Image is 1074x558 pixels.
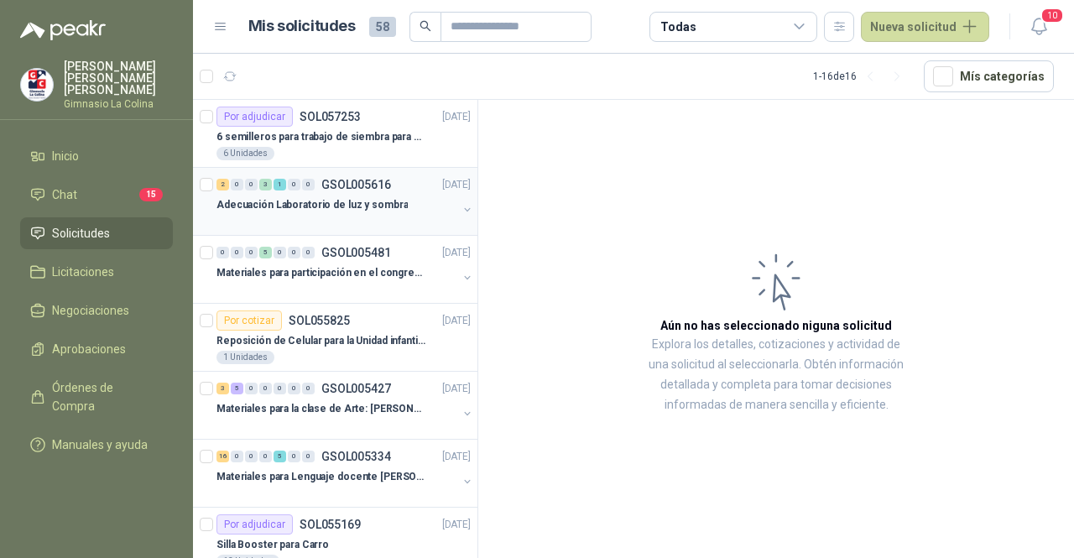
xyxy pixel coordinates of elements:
[660,18,696,36] div: Todas
[216,242,474,296] a: 0 0 0 5 0 0 0 GSOL005481[DATE] Materiales para participación en el congreso, UI
[442,109,471,125] p: [DATE]
[300,519,361,530] p: SOL055169
[646,335,906,415] p: Explora los detalles, cotizaciones y actividad de una solicitud al seleccionarla. Obtén informaci...
[216,383,229,394] div: 3
[216,265,425,281] p: Materiales para participación en el congreso, UI
[288,179,300,190] div: 0
[216,247,229,258] div: 0
[274,247,286,258] div: 0
[20,295,173,326] a: Negociaciones
[52,378,157,415] span: Órdenes de Compra
[302,451,315,462] div: 0
[302,179,315,190] div: 0
[216,197,408,213] p: Adecuación Laboratorio de luz y sombra
[64,99,173,109] p: Gimnasio La Colina
[420,20,431,32] span: search
[259,451,272,462] div: 0
[216,129,425,145] p: 6 semilleros para trabajo de siembra para estudiantes en la granja
[289,315,350,326] p: SOL055825
[259,383,272,394] div: 0
[52,185,77,204] span: Chat
[274,179,286,190] div: 1
[216,401,425,417] p: Materiales para la clase de Arte: [PERSON_NAME]
[924,60,1054,92] button: Mís categorías
[193,100,477,168] a: Por adjudicarSOL057253[DATE] 6 semilleros para trabajo de siembra para estudiantes en la granja6 ...
[52,435,148,454] span: Manuales y ayuda
[52,147,79,165] span: Inicio
[274,383,286,394] div: 0
[216,351,274,364] div: 1 Unidades
[64,60,173,96] p: [PERSON_NAME] [PERSON_NAME] [PERSON_NAME]
[813,63,910,90] div: 1 - 16 de 16
[231,247,243,258] div: 0
[216,107,293,127] div: Por adjudicar
[231,451,243,462] div: 0
[20,140,173,172] a: Inicio
[245,383,258,394] div: 0
[321,451,391,462] p: GSOL005334
[300,111,361,123] p: SOL057253
[216,179,229,190] div: 2
[20,179,173,211] a: Chat15
[288,247,300,258] div: 0
[52,224,110,242] span: Solicitudes
[193,304,477,372] a: Por cotizarSOL055825[DATE] Reposición de Celular para la Unidad infantil (con forro, y vidrio pro...
[20,217,173,249] a: Solicitudes
[216,451,229,462] div: 16
[288,383,300,394] div: 0
[442,517,471,533] p: [DATE]
[660,316,892,335] h3: Aún no has seleccionado niguna solicitud
[302,247,315,258] div: 0
[321,383,391,394] p: GSOL005427
[52,263,114,281] span: Licitaciones
[369,17,396,37] span: 58
[245,179,258,190] div: 0
[21,69,53,101] img: Company Logo
[139,188,163,201] span: 15
[216,378,474,432] a: 3 5 0 0 0 0 0 GSOL005427[DATE] Materiales para la clase de Arte: [PERSON_NAME]
[274,451,286,462] div: 5
[216,514,293,535] div: Por adjudicar
[216,333,425,349] p: Reposición de Celular para la Unidad infantil (con forro, y vidrio protector)
[288,451,300,462] div: 0
[1040,8,1064,23] span: 10
[20,20,106,40] img: Logo peakr
[216,175,474,228] a: 2 0 0 3 1 0 0 GSOL005616[DATE] Adecuación Laboratorio de luz y sombra
[321,179,391,190] p: GSOL005616
[321,247,391,258] p: GSOL005481
[1024,12,1054,42] button: 10
[216,469,425,485] p: Materiales para Lenguaje docente [PERSON_NAME]
[216,446,474,500] a: 16 0 0 0 5 0 0 GSOL005334[DATE] Materiales para Lenguaje docente [PERSON_NAME]
[245,247,258,258] div: 0
[20,256,173,288] a: Licitaciones
[259,179,272,190] div: 3
[20,372,173,422] a: Órdenes de Compra
[248,14,356,39] h1: Mis solicitudes
[245,451,258,462] div: 0
[259,247,272,258] div: 5
[52,340,126,358] span: Aprobaciones
[20,333,173,365] a: Aprobaciones
[52,301,129,320] span: Negociaciones
[442,449,471,465] p: [DATE]
[442,381,471,397] p: [DATE]
[216,310,282,331] div: Por cotizar
[442,177,471,193] p: [DATE]
[216,147,274,160] div: 6 Unidades
[20,429,173,461] a: Manuales y ayuda
[442,245,471,261] p: [DATE]
[442,313,471,329] p: [DATE]
[216,537,329,553] p: Silla Booster para Carro
[302,383,315,394] div: 0
[861,12,989,42] button: Nueva solicitud
[231,179,243,190] div: 0
[231,383,243,394] div: 5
